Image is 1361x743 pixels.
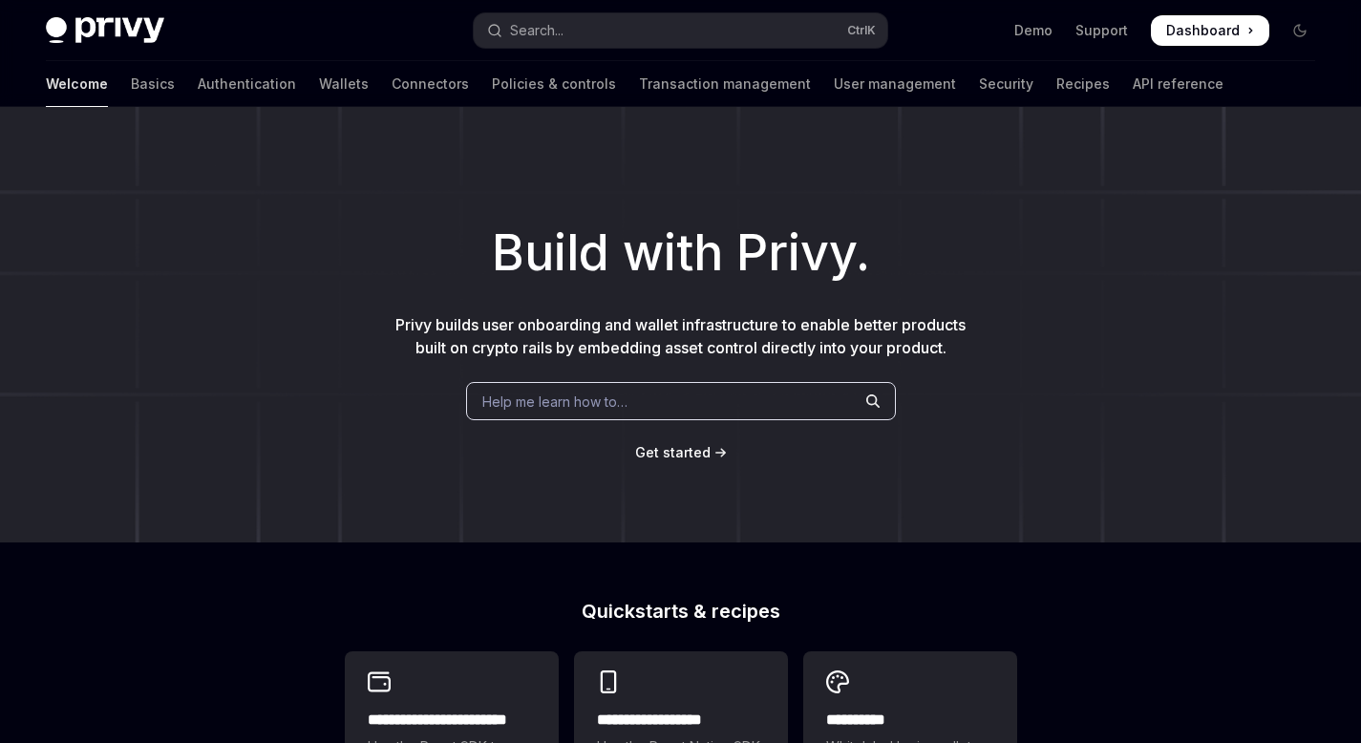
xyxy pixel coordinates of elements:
span: Privy builds user onboarding and wallet infrastructure to enable better products built on crypto ... [395,315,966,357]
img: dark logo [46,17,164,44]
a: Policies & controls [492,61,616,107]
a: Security [979,61,1033,107]
a: Recipes [1056,61,1110,107]
h2: Quickstarts & recipes [345,602,1017,621]
a: Basics [131,61,175,107]
span: Help me learn how to… [482,392,627,412]
span: Dashboard [1166,21,1240,40]
a: API reference [1133,61,1223,107]
button: Open search [474,13,886,48]
h1: Build with Privy. [31,216,1330,290]
a: Transaction management [639,61,811,107]
a: User management [834,61,956,107]
span: Get started [635,444,711,460]
a: Wallets [319,61,369,107]
a: Connectors [392,61,469,107]
span: Ctrl K [847,23,876,38]
a: Get started [635,443,711,462]
a: Dashboard [1151,15,1269,46]
div: Search... [510,19,564,42]
button: Toggle dark mode [1285,15,1315,46]
a: Welcome [46,61,108,107]
a: Authentication [198,61,296,107]
a: Support [1075,21,1128,40]
a: Demo [1014,21,1053,40]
